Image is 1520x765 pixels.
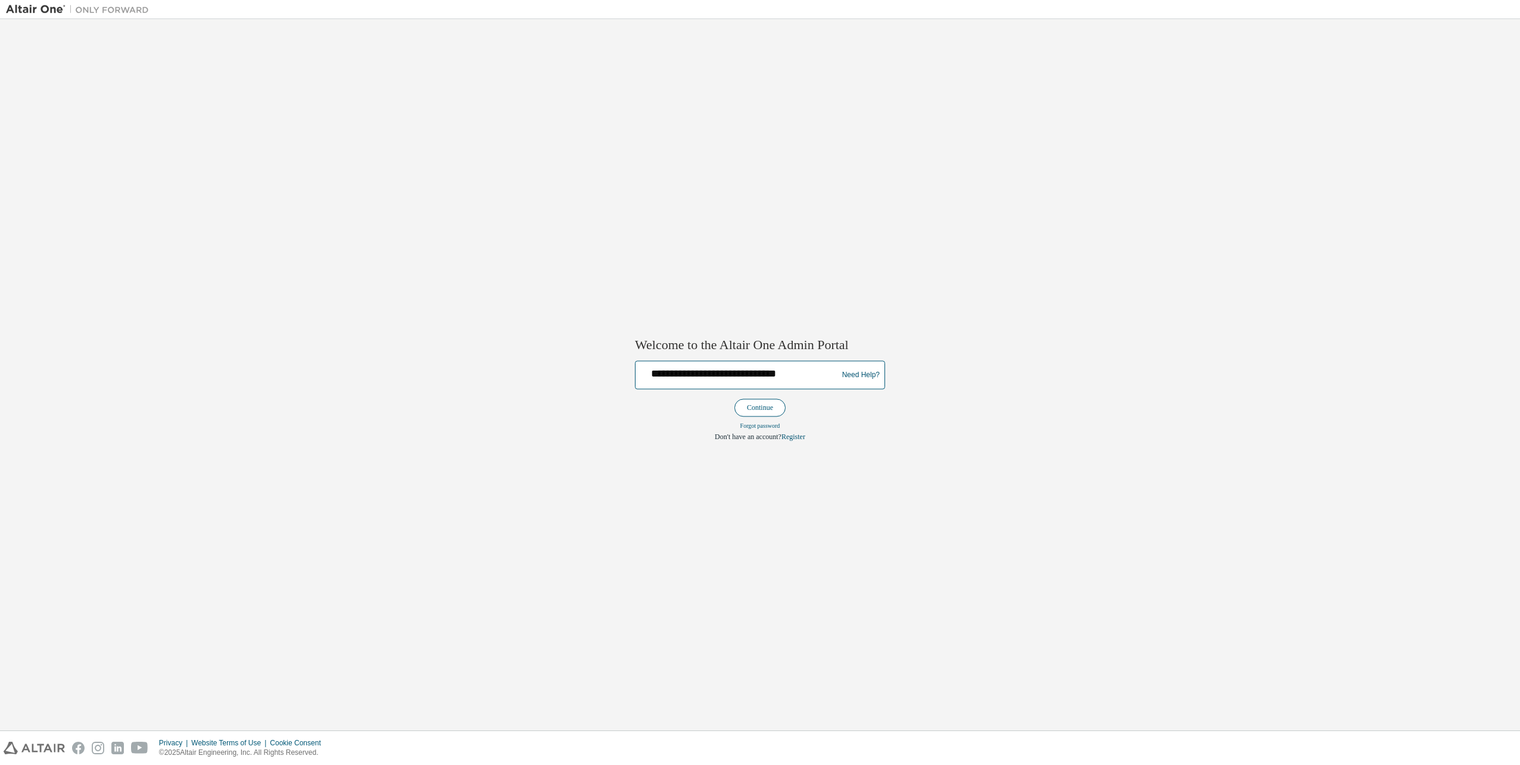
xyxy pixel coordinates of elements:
[159,738,191,748] div: Privacy
[72,742,85,754] img: facebook.svg
[111,742,124,754] img: linkedin.svg
[734,399,786,417] button: Continue
[270,738,328,748] div: Cookie Consent
[131,742,148,754] img: youtube.svg
[715,433,781,441] span: Don't have an account?
[4,742,65,754] img: altair_logo.svg
[781,433,805,441] a: Register
[740,423,780,430] a: Forgot password
[92,742,104,754] img: instagram.svg
[635,337,885,353] h2: Welcome to the Altair One Admin Portal
[191,738,270,748] div: Website Terms of Use
[159,748,328,758] p: © 2025 Altair Engineering, Inc. All Rights Reserved.
[6,4,155,15] img: Altair One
